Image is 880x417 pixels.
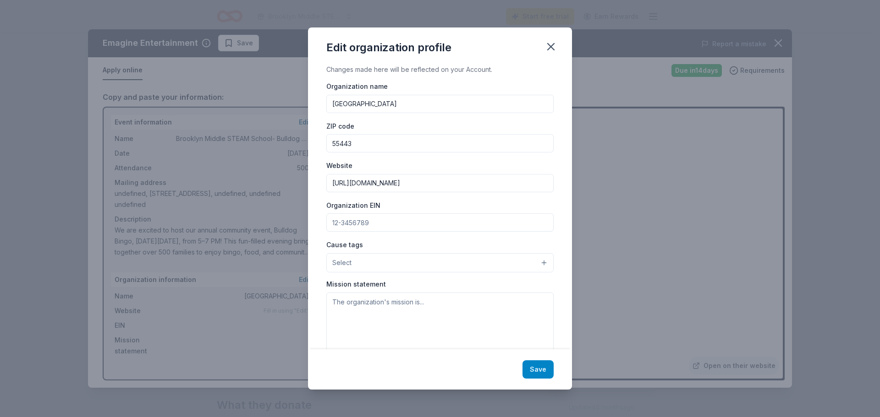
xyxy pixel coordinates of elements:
[332,257,352,268] span: Select
[326,134,554,152] input: 12345 (U.S. only)
[326,64,554,75] div: Changes made here will be reflected on your Account.
[326,280,386,289] label: Mission statement
[326,82,388,91] label: Organization name
[326,253,554,272] button: Select
[326,161,352,170] label: Website
[326,213,554,232] input: 12-3456789
[326,240,363,249] label: Cause tags
[326,122,354,131] label: ZIP code
[326,201,380,210] label: Organization EIN
[522,360,554,379] button: Save
[326,40,451,55] div: Edit organization profile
